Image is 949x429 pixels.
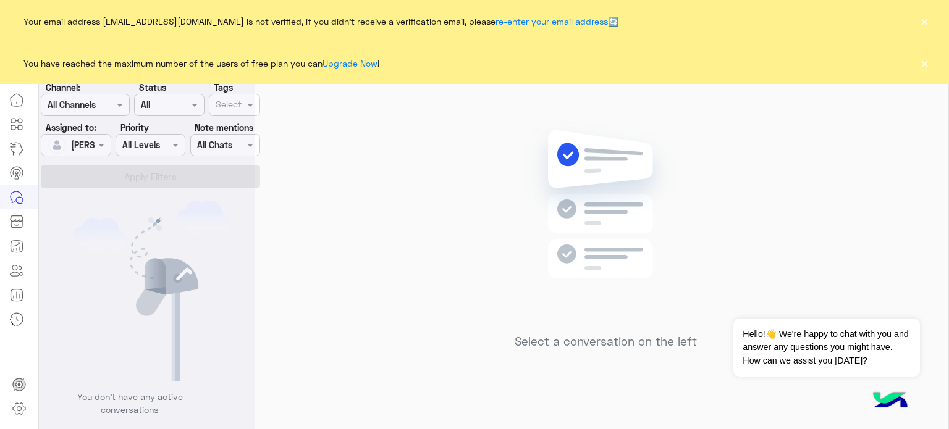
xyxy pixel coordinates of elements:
img: hulul-logo.png [869,380,912,423]
button: × [918,15,930,27]
button: × [918,57,930,69]
img: no messages [517,120,695,325]
span: Your email address [EMAIL_ADDRESS][DOMAIN_NAME] is not verified, if you didn't receive a verifica... [23,15,618,28]
a: Upgrade Now [323,58,377,69]
span: Hello!👋 We're happy to chat with you and answer any questions you might have. How can we assist y... [733,319,919,377]
div: Select [214,98,242,114]
a: re-enter your email address [496,16,608,27]
span: You have reached the maximum number of the users of free plan you can ! [23,57,379,70]
h5: Select a conversation on the left [515,335,697,349]
div: loading... [136,136,158,158]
